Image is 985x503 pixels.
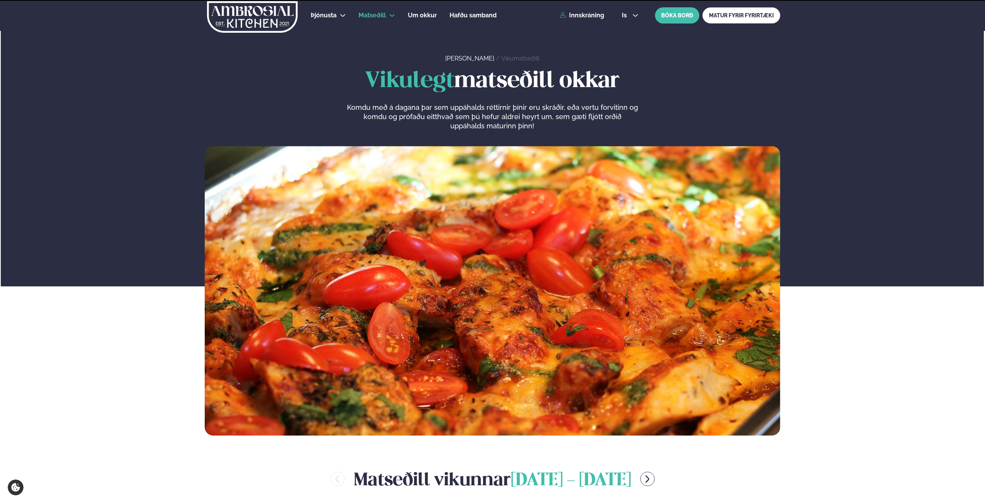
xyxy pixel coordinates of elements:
[445,55,494,62] a: [PERSON_NAME]
[354,466,631,491] h2: Matseðill vikunnar
[206,1,298,33] img: logo
[365,71,454,92] span: Vikulegt
[347,103,638,131] p: Komdu með á dagana þar sem uppáhalds réttirnir þínir eru skráðir, eða vertu forvitinn og komdu og...
[311,11,337,20] a: Þjónusta
[205,69,780,94] h1: matseðill okkar
[359,12,386,19] span: Matseðill
[560,12,604,19] a: Innskráning
[496,55,501,62] span: /
[450,12,497,19] span: Hafðu samband
[640,472,655,486] button: menu-btn-right
[8,479,24,495] a: Cookie settings
[408,11,437,20] a: Um okkur
[311,12,337,19] span: Þjónusta
[359,11,386,20] a: Matseðill
[205,146,780,436] img: image alt
[622,12,629,19] span: is
[655,7,699,24] button: BÓKA BORÐ
[330,472,345,486] button: menu-btn-left
[616,12,645,19] button: is
[408,12,437,19] span: Um okkur
[511,472,631,489] span: [DATE] - [DATE]
[450,11,497,20] a: Hafðu samband
[501,55,539,62] a: Vikumatseðill
[702,7,780,24] a: MATUR FYRIR FYRIRTÆKI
